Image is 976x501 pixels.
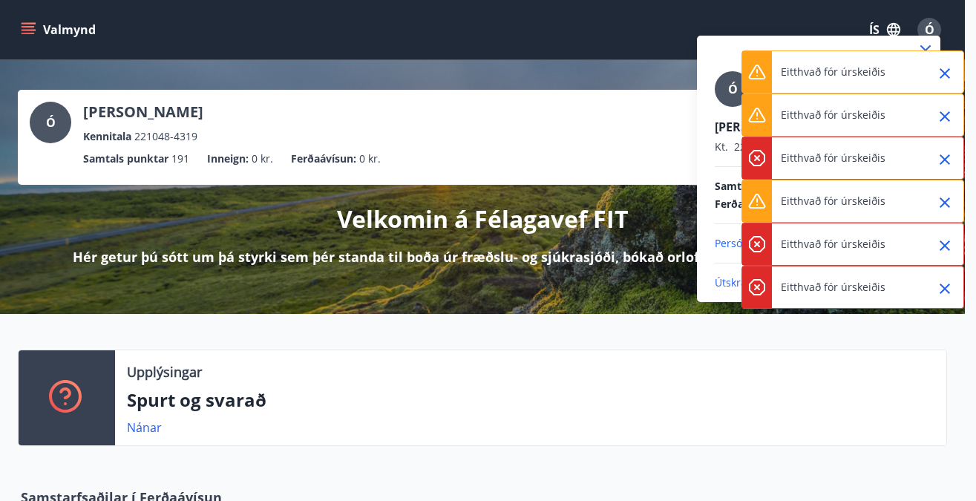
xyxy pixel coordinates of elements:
[781,194,885,209] p: Eitthvað fór úrskeiðis
[715,140,923,154] p: 221048-4319
[781,151,885,166] p: Eitthvað fór úrskeiðis
[932,147,957,172] button: Close
[715,179,803,194] span: Samtals punktar :
[728,81,738,97] span: Ó
[781,237,885,252] p: Eitthvað fór úrskeiðis
[781,280,885,295] p: Eitthvað fór úrskeiðis
[715,119,923,135] p: [PERSON_NAME]
[932,276,957,301] button: Close
[932,233,957,258] button: Close
[715,140,728,154] span: Kt.
[781,108,885,122] p: Eitthvað fór úrskeiðis
[715,275,923,290] p: Útskráning
[781,65,885,79] p: Eitthvað fór úrskeiðis
[715,236,923,251] p: Persónu & bankaupplýsingar
[932,104,957,129] button: Close
[715,197,780,212] span: Ferðaávísun :
[932,190,957,215] button: Close
[932,61,957,86] button: Close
